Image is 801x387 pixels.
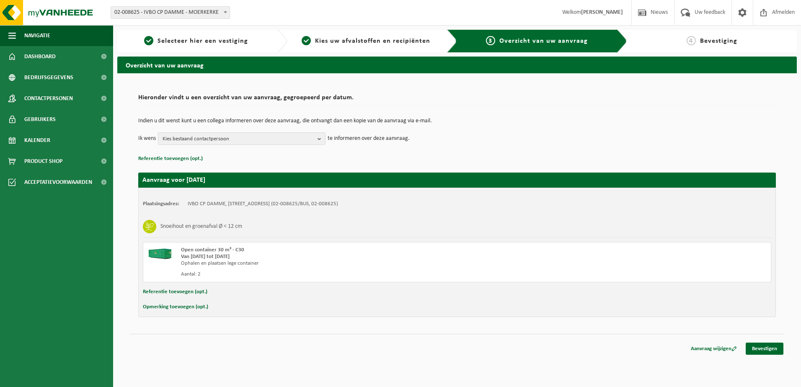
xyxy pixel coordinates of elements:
span: 3 [486,36,495,45]
span: 2 [302,36,311,45]
span: Gebruikers [24,109,56,130]
h3: Snoeihout en groenafval Ø < 12 cm [160,220,242,233]
span: 1 [144,36,153,45]
span: Bedrijfsgegevens [24,67,73,88]
button: Kies bestaand contactpersoon [158,132,326,145]
button: Referentie toevoegen (opt.) [138,153,203,164]
span: Contactpersonen [24,88,73,109]
button: Referentie toevoegen (opt.) [143,286,207,297]
div: Ophalen en plaatsen lege container [181,260,491,267]
p: Indien u dit wenst kunt u een collega informeren over deze aanvraag, die ontvangt dan een kopie v... [138,118,776,124]
span: 02-008625 - IVBO CP DAMME - MOERKERKE [111,6,230,19]
p: Ik wens [138,132,156,145]
span: Dashboard [24,46,56,67]
a: Aanvraag wijzigen [685,343,743,355]
img: HK-XC-30-GN-00.png [147,247,173,259]
p: te informeren over deze aanvraag. [328,132,410,145]
button: Opmerking toevoegen (opt.) [143,302,208,312]
td: IVBO CP DAMME, [STREET_ADDRESS] (02-008625/BUS, 02-008625) [188,201,338,207]
a: Bevestigen [746,343,783,355]
span: Navigatie [24,25,50,46]
div: Aantal: 2 [181,271,491,278]
strong: Van [DATE] tot [DATE] [181,254,230,259]
strong: Plaatsingsadres: [143,201,179,206]
span: 02-008625 - IVBO CP DAMME - MOERKERKE [111,7,230,18]
span: Kies bestaand contactpersoon [163,133,314,145]
span: Overzicht van uw aanvraag [499,38,588,44]
span: Acceptatievoorwaarden [24,172,92,193]
a: 1Selecteer hier een vestiging [121,36,271,46]
strong: Aanvraag voor [DATE] [142,177,205,183]
span: Open container 30 m³ - C30 [181,247,244,253]
span: Kies uw afvalstoffen en recipiënten [315,38,430,44]
span: Bevestiging [700,38,737,44]
span: Kalender [24,130,50,151]
span: 4 [687,36,696,45]
strong: [PERSON_NAME] [581,9,623,15]
h2: Overzicht van uw aanvraag [117,57,797,73]
span: Product Shop [24,151,62,172]
a: 2Kies uw afvalstoffen en recipiënten [292,36,441,46]
span: Selecteer hier een vestiging [158,38,248,44]
h2: Hieronder vindt u een overzicht van uw aanvraag, gegroepeerd per datum. [138,94,776,106]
